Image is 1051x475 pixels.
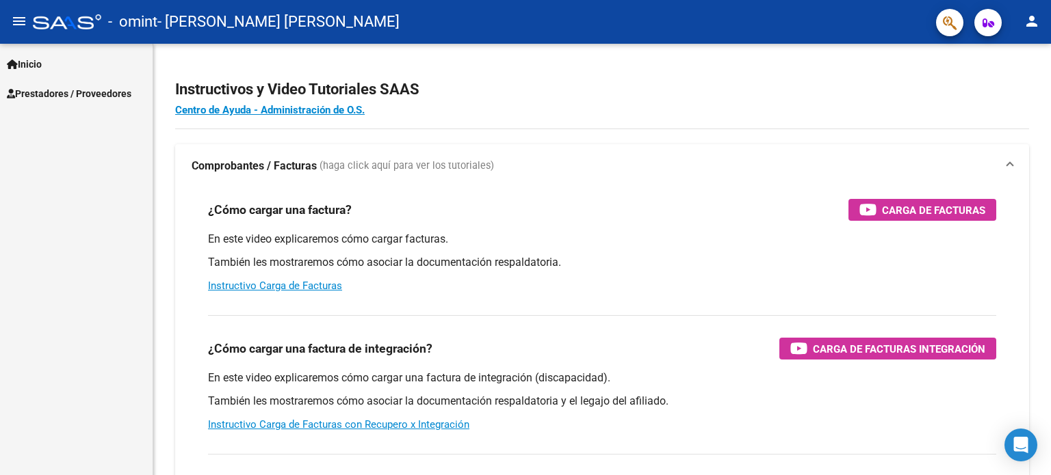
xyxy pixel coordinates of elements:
[208,418,469,431] a: Instructivo Carga de Facturas con Recupero x Integración
[208,200,352,219] h3: ¿Cómo cargar una factura?
[157,7,400,37] span: - [PERSON_NAME] [PERSON_NAME]
[779,338,996,359] button: Carga de Facturas Integración
[208,232,996,247] p: En este video explicaremos cómo cargar facturas.
[208,280,342,292] a: Instructivo Carga de Facturas
[320,159,494,174] span: (haga click aquí para ver los tutoriales)
[848,199,996,221] button: Carga de Facturas
[7,86,131,101] span: Prestadores / Proveedores
[208,339,432,358] h3: ¿Cómo cargar una factura de integración?
[208,370,996,385] p: En este video explicaremos cómo cargar una factura de integración (discapacidad).
[11,13,27,29] mat-icon: menu
[208,394,996,409] p: También les mostraremos cómo asociar la documentación respaldatoria y el legajo del afiliado.
[175,77,1029,103] h2: Instructivos y Video Tutoriales SAAS
[208,255,996,270] p: También les mostraremos cómo asociar la documentación respaldatoria.
[108,7,157,37] span: - omint
[175,144,1029,188] mat-expansion-panel-header: Comprobantes / Facturas (haga click aquí para ver los tutoriales)
[192,159,317,174] strong: Comprobantes / Facturas
[813,340,985,357] span: Carga de Facturas Integración
[175,104,365,116] a: Centro de Ayuda - Administración de O.S.
[882,202,985,219] span: Carga de Facturas
[7,57,42,72] span: Inicio
[1024,13,1040,29] mat-icon: person
[1004,429,1037,461] div: Open Intercom Messenger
